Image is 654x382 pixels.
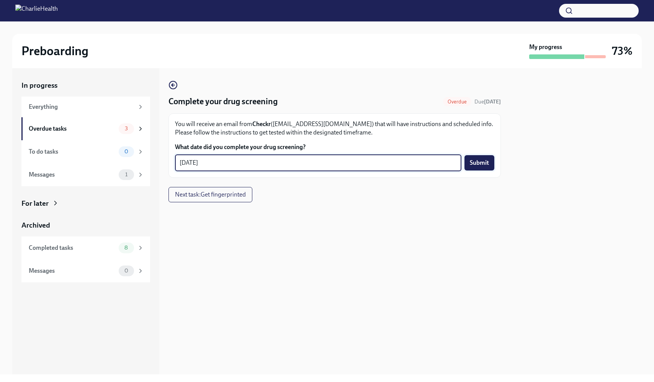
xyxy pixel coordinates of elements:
[120,149,133,154] span: 0
[474,98,501,105] span: September 16th, 2025 09:00
[168,96,278,107] h4: Complete your drug screening
[21,259,150,282] a: Messages0
[175,143,494,151] label: What date did you complete your drug screening?
[21,163,150,186] a: Messages1
[443,99,471,105] span: Overdue
[21,236,150,259] a: Completed tasks8
[29,148,116,156] div: To do tasks
[29,267,116,275] div: Messages
[612,44,633,58] h3: 73%
[29,103,134,111] div: Everything
[175,191,246,198] span: Next task : Get fingerprinted
[175,120,494,137] p: You will receive an email from ([EMAIL_ADDRESS][DOMAIN_NAME]) that will have instructions and sch...
[21,97,150,117] a: Everything
[252,120,271,128] strong: Checkr
[21,140,150,163] a: To do tasks0
[464,155,494,171] button: Submit
[15,5,58,17] img: CharlieHealth
[120,245,132,251] span: 8
[21,198,150,208] a: For later
[474,98,501,105] span: Due
[121,172,132,177] span: 1
[29,244,116,252] div: Completed tasks
[484,98,501,105] strong: [DATE]
[120,126,132,131] span: 3
[529,43,562,51] strong: My progress
[120,268,133,274] span: 0
[180,158,457,167] textarea: [DATE]
[470,159,489,167] span: Submit
[21,43,88,59] h2: Preboarding
[29,125,116,133] div: Overdue tasks
[21,117,150,140] a: Overdue tasks3
[21,198,49,208] div: For later
[21,220,150,230] a: Archived
[29,171,116,179] div: Messages
[21,80,150,90] a: In progress
[168,187,252,202] button: Next task:Get fingerprinted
